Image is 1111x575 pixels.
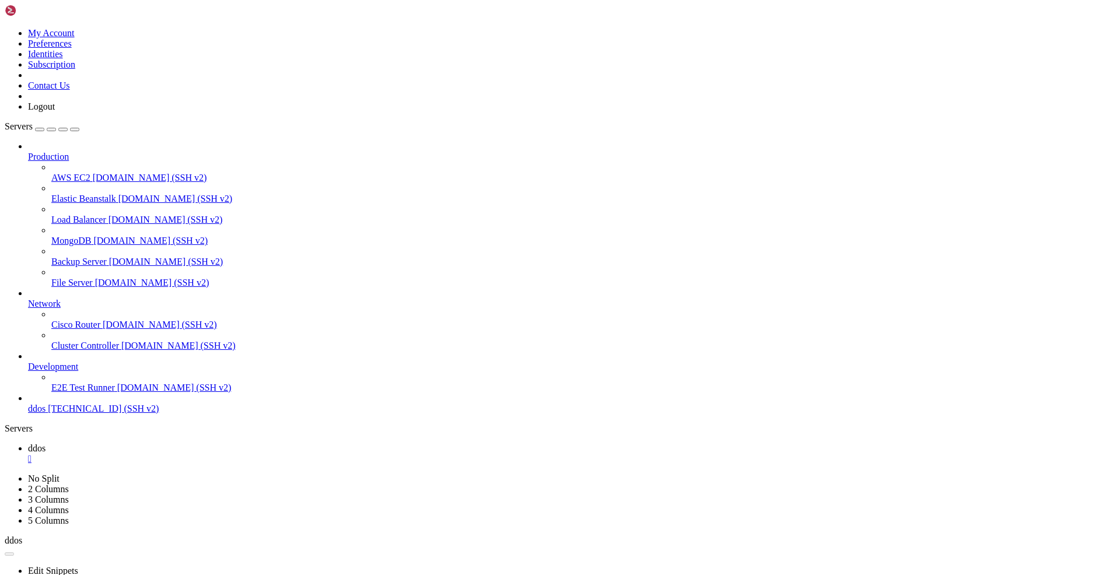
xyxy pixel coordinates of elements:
[28,299,1106,309] a: Network
[51,278,93,287] span: File Server
[51,372,1106,393] li: E2E Test Runner [DOMAIN_NAME] (SSH v2)
[51,267,1106,288] li: File Server [DOMAIN_NAME] (SSH v2)
[28,362,78,371] span: Development
[28,443,1106,464] a: ddos
[28,454,1106,464] a: 
[51,204,1106,225] li: Load Balancer [DOMAIN_NAME] (SSH v2)
[51,236,91,246] span: MongoDB
[28,505,69,515] a: 4 Columns
[51,330,1106,351] li: Cluster Controller [DOMAIN_NAME] (SSH v2)
[93,173,207,183] span: [DOMAIN_NAME] (SSH v2)
[28,351,1106,393] li: Development
[5,5,958,15] x-row: Connecting [TECHNICAL_ID]...
[51,320,1106,330] a: Cisco Router [DOMAIN_NAME] (SSH v2)
[28,299,61,308] span: Network
[109,215,223,225] span: [DOMAIN_NAME] (SSH v2)
[51,194,1106,204] a: Elastic Beanstalk [DOMAIN_NAME] (SSH v2)
[28,59,75,69] a: Subscription
[109,257,223,267] span: [DOMAIN_NAME] (SSH v2)
[51,173,90,183] span: AWS EC2
[28,404,1106,414] a: ddos [TECHNICAL_ID] (SSH v2)
[51,215,1106,225] a: Load Balancer [DOMAIN_NAME] (SSH v2)
[51,246,1106,267] li: Backup Server [DOMAIN_NAME] (SSH v2)
[51,225,1106,246] li: MongoDB [DOMAIN_NAME] (SSH v2)
[51,341,119,350] span: Cluster Controller
[28,152,1106,162] a: Production
[51,383,1106,393] a: E2E Test Runner [DOMAIN_NAME] (SSH v2)
[28,101,55,111] a: Logout
[51,183,1106,204] li: Elastic Beanstalk [DOMAIN_NAME] (SSH v2)
[5,121,33,131] span: Servers
[51,320,100,329] span: Cisco Router
[51,215,106,225] span: Load Balancer
[95,278,209,287] span: [DOMAIN_NAME] (SSH v2)
[5,423,1106,434] div: Servers
[28,141,1106,288] li: Production
[28,495,69,504] a: 3 Columns
[28,49,63,59] a: Identities
[48,404,159,413] span: [TECHNICAL_ID] (SSH v2)
[28,362,1106,372] a: Development
[28,484,69,494] a: 2 Columns
[51,309,1106,330] li: Cisco Router [DOMAIN_NAME] (SSH v2)
[28,38,72,48] a: Preferences
[51,236,1106,246] a: MongoDB [DOMAIN_NAME] (SSH v2)
[51,257,107,267] span: Backup Server
[28,443,46,453] span: ddos
[5,535,22,545] span: ddos
[5,15,9,24] div: (0, 1)
[103,320,217,329] span: [DOMAIN_NAME] (SSH v2)
[51,257,1106,267] a: Backup Server [DOMAIN_NAME] (SSH v2)
[118,194,233,204] span: [DOMAIN_NAME] (SSH v2)
[5,121,79,131] a: Servers
[93,236,208,246] span: [DOMAIN_NAME] (SSH v2)
[28,152,69,162] span: Production
[5,5,72,16] img: Shellngn
[28,393,1106,414] li: ddos [TECHNICAL_ID] (SSH v2)
[28,404,46,413] span: ddos
[51,278,1106,288] a: File Server [DOMAIN_NAME] (SSH v2)
[51,194,116,204] span: Elastic Beanstalk
[28,288,1106,351] li: Network
[121,341,236,350] span: [DOMAIN_NAME] (SSH v2)
[51,162,1106,183] li: AWS EC2 [DOMAIN_NAME] (SSH v2)
[51,341,1106,351] a: Cluster Controller [DOMAIN_NAME] (SSH v2)
[51,173,1106,183] a: AWS EC2 [DOMAIN_NAME] (SSH v2)
[28,28,75,38] a: My Account
[117,383,232,392] span: [DOMAIN_NAME] (SSH v2)
[51,383,115,392] span: E2E Test Runner
[28,474,60,483] a: No Split
[28,80,70,90] a: Contact Us
[28,516,69,525] a: 5 Columns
